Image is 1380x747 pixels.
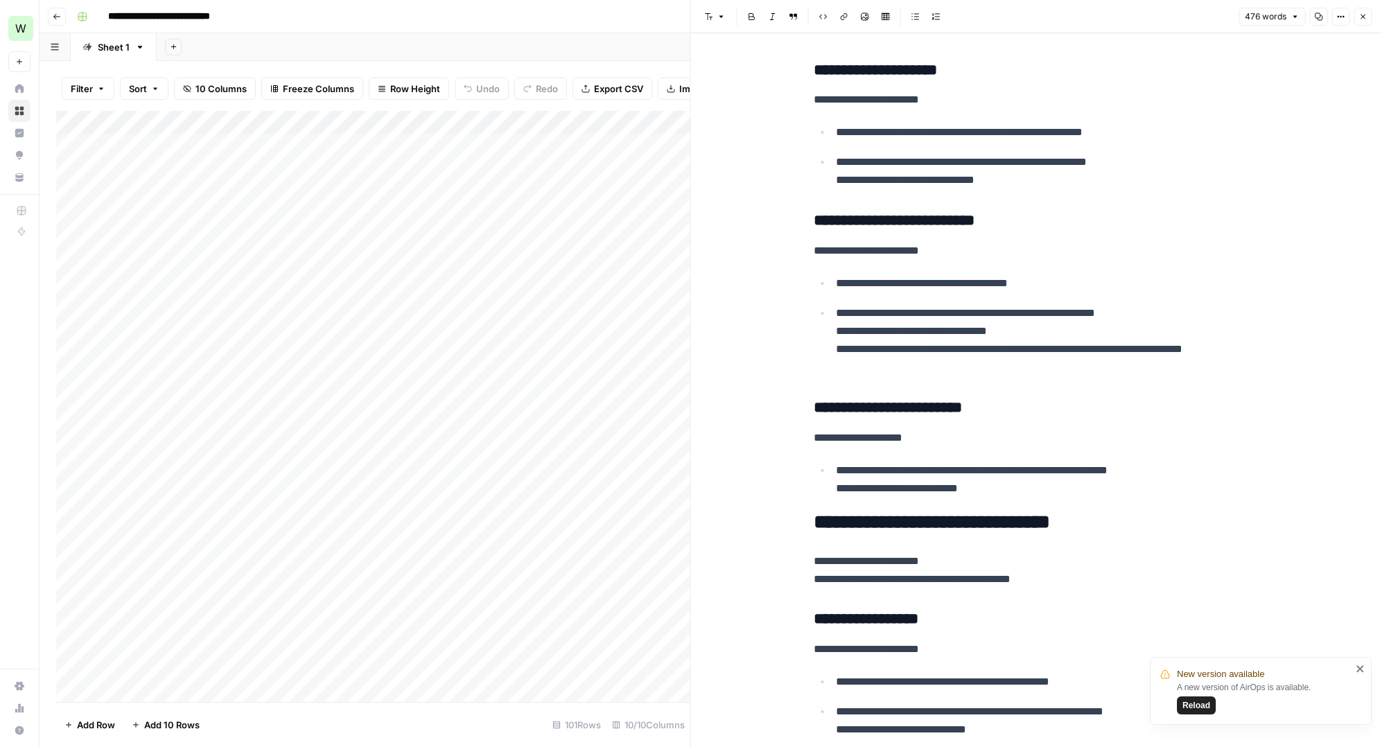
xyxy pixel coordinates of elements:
span: 476 words [1245,10,1286,23]
button: Freeze Columns [261,78,363,100]
div: Sheet 1 [98,40,130,54]
span: Export CSV [594,82,643,96]
button: 476 words [1239,8,1305,26]
div: 101 Rows [547,714,606,736]
a: Settings [8,675,30,697]
span: Row Height [390,82,440,96]
div: A new version of AirOps is available. [1177,681,1352,714]
span: Import CSV [679,82,729,96]
button: close [1356,663,1365,674]
span: Undo [476,82,500,96]
span: Add Row [77,718,115,732]
button: Add Row [56,714,123,736]
div: 10/10 Columns [606,714,690,736]
a: Your Data [8,166,30,188]
button: Workspace: Workspace1 [8,11,30,46]
span: Reload [1182,699,1210,712]
span: Freeze Columns [283,82,354,96]
button: Filter [62,78,114,100]
a: Home [8,78,30,100]
button: Export CSV [573,78,652,100]
span: Redo [536,82,558,96]
span: Sort [129,82,147,96]
span: New version available [1177,667,1264,681]
span: 10 Columns [195,82,247,96]
button: Help + Support [8,719,30,741]
a: Usage [8,697,30,719]
span: Filter [71,82,93,96]
a: Insights [8,122,30,144]
button: Reload [1177,696,1216,714]
button: Row Height [369,78,449,100]
span: W [15,20,26,37]
a: Sheet 1 [71,33,157,61]
button: 10 Columns [174,78,256,100]
a: Opportunities [8,144,30,166]
button: Redo [514,78,567,100]
span: Add 10 Rows [144,718,200,732]
a: Browse [8,100,30,122]
button: Undo [455,78,509,100]
button: Add 10 Rows [123,714,208,736]
button: Sort [120,78,168,100]
button: Import CSV [658,78,738,100]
